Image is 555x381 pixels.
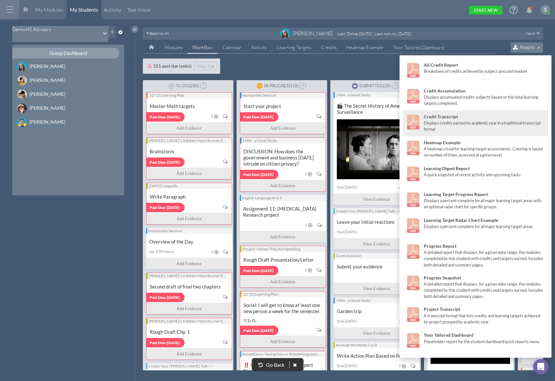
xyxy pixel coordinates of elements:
a: [PERSON_NAME] [12,117,124,127]
div: [PERSON_NAME] [293,30,333,37]
span: View Evidence [363,330,390,337]
a: Start New [469,6,502,15]
span: Past Due: [DATE] [150,295,180,300]
span: Task Inbox [127,6,151,13]
div: Add Evidence [240,180,326,191]
span: In Progress [264,83,299,88]
div: [DATE] Catapults [149,183,178,189]
div: [PERSON_NAME] [29,63,104,70]
span: Modules [165,44,183,50]
div: Surveillance: Saving lives or threatening your rights? [242,351,322,357]
div: A heatmap visual for learning target assessments. Coloring is based on number of times assessed a... [424,146,545,158]
img: link [406,192,421,207]
img: image [17,76,27,85]
img: link [406,63,421,78]
div: Due [DATE] [337,184,362,190]
img: link [406,333,421,348]
div: English Language Arts 6 [242,195,282,201]
span: Past Due: [DATE] [150,205,180,210]
div: m [255,318,258,324]
a: Activity [246,41,272,54]
span: 2 [211,250,213,254]
div: [PERSON_NAME]'s A Better Maze Runner Ending [149,318,228,324]
div: Create Your [PERSON_NAME] Talk----- [148,363,214,369]
span: Activity [104,6,121,13]
span: To Do [176,83,199,88]
span: My Modules [35,6,63,13]
div: 1984 - a Novel Study [242,138,277,144]
div: Displays a percent complete for all major learning target areas. [424,223,545,230]
span: 2 [399,320,401,323]
div: Animate the Water Cycle [336,342,377,348]
img: image [17,103,27,113]
div: Overview of the Day [149,239,229,245]
div: [PERSON_NAME]'s A Better Maze Runner Ending [149,273,228,279]
div: Add Evidence [240,336,326,347]
span: Past Due: [DATE] [243,114,273,119]
div: h [250,318,252,324]
strong: All Credit Report [424,62,458,68]
a: Group Dashboard [12,48,124,59]
div: Due [DATE] [337,363,362,369]
div: Add Evidence [146,348,232,360]
div: Start your project [243,103,322,109]
div: Demo HS Advisory [12,26,51,33]
span: View Evidence [363,241,390,247]
img: link [406,276,421,290]
a: Credits [316,41,341,54]
div: Second draft of final two chapters [150,284,229,290]
span: Last Activity [375,31,397,36]
span: ( 288 ) [189,83,199,88]
a: [PERSON_NAME] [12,89,124,100]
div: Write Action Plan Based on Feedback [337,353,416,359]
div: Submit your evidence [337,264,416,270]
span: ? [300,82,306,89]
span: Reports [520,44,535,50]
div: Add Evidence [146,168,232,179]
span: 4 [399,186,401,190]
div: Rough Draft Presentation/Letter [243,257,322,263]
img: image [17,90,27,99]
div: Add Evidence [146,213,232,224]
strong: Project Transcript [424,307,460,312]
div: Leave your initial reactions [337,219,416,225]
span: Calendar [222,44,241,50]
div: Assignment 11: [MEDICAL_DATA] Research project [243,206,323,218]
span: ( 18 ) [291,83,299,88]
img: link [406,244,421,259]
a: [PERSON_NAME] [12,75,124,86]
span: View Evidence [363,285,390,292]
span: Past Due: [DATE] [243,172,273,177]
div: [PERSON_NAME] [29,104,104,111]
a: Your Tailored Dashboard [389,41,449,54]
span: Past Due: [DATE] [243,328,273,333]
span: Show Me [197,63,214,70]
span: ? [392,82,398,89]
span: My Students [70,6,98,13]
div: A detailed report that displays, for a given date range, the modules completed by this student wi... [424,249,545,268]
a: Learning Targets [272,41,316,54]
div: Add Evidence [146,122,232,134]
div: ‼️ Governments Should Respect Rights in [MEDICAL_DATA] Surveillance [243,362,322,380]
div: Displays credits earned by academic year in a traditional transcript format [424,120,545,132]
div: Master Math targets [150,103,229,109]
div: Due [DATE] [337,229,362,235]
span: Submitted [359,83,391,88]
div: Guest Assessor [336,253,361,259]
span: Last Online [337,31,358,36]
span: Learning Targets [277,44,311,50]
a: Workflow [187,41,218,54]
img: link [406,141,421,155]
strong: Learning Target Progress Report [424,192,488,197]
div: Displays accumuated credits subjects based on the total learning targets completed. [424,94,545,106]
div: 0 [252,317,255,324]
span: 151 [153,63,161,69]
strong: Credit Transcript [424,114,458,119]
img: ACg8ocKKX03B5h8i416YOfGGRvQH7qkhkMU_izt_hUWC0FdG_LDggA=s96-c [540,5,550,15]
div: 🎬 The Secret History of American Surveillance [337,103,416,115]
div: est. 5/90 hours [149,249,174,255]
img: link [406,167,421,181]
a: Modules [160,41,187,54]
div: Placeholder report for the student dashboard quick reports menu [424,339,545,345]
a: Heatmap Example [341,41,389,54]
